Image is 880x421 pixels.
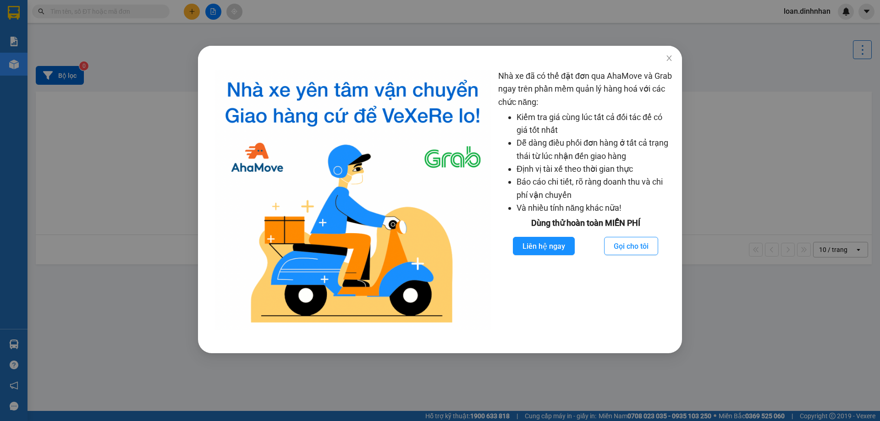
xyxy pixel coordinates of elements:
div: Dùng thử hoàn toàn MIỄN PHÍ [498,217,673,230]
li: Và nhiều tính năng khác nữa! [517,202,673,214]
div: Nhà xe đã có thể đặt đơn qua AhaMove và Grab ngay trên phần mềm quản lý hàng hoá với các chức năng: [498,70,673,330]
li: Dễ dàng điều phối đơn hàng ở tất cả trạng thái từ lúc nhận đến giao hàng [517,137,673,163]
li: Định vị tài xế theo thời gian thực [517,163,673,175]
li: Kiểm tra giá cùng lúc tất cả đối tác để có giá tốt nhất [517,111,673,137]
img: logo [214,70,491,330]
li: Báo cáo chi tiết, rõ ràng doanh thu và chi phí vận chuyển [517,175,673,202]
span: close [665,55,673,62]
button: Gọi cho tôi [604,237,658,255]
span: Gọi cho tôi [614,241,649,252]
button: Liên hệ ngay [513,237,575,255]
span: Liên hệ ngay [522,241,565,252]
button: Close [656,46,682,71]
